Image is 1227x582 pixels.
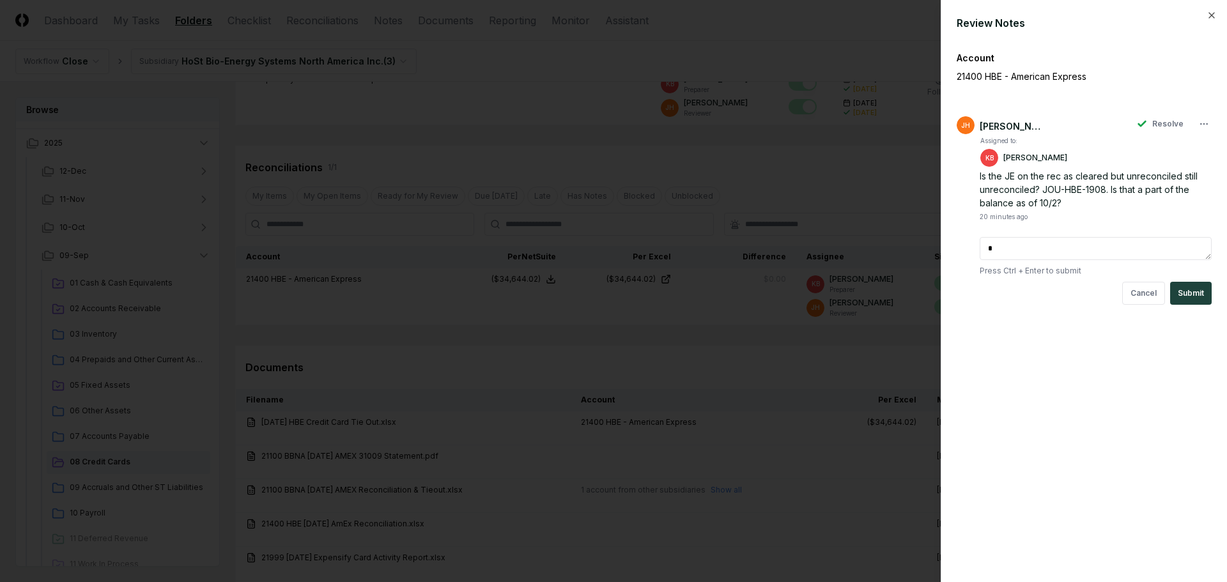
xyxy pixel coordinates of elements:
button: Cancel [1122,282,1165,305]
div: Review Notes [957,15,1212,31]
span: JH [961,121,970,130]
div: [PERSON_NAME] [980,119,1044,133]
span: Resolve [1152,118,1184,130]
div: Is the JE on the rec as cleared but unreconciled still unreconciled? JOU-HBE-1908. Is that a part... [980,169,1212,210]
p: [PERSON_NAME] [1003,152,1067,164]
div: 20 minutes ago [980,212,1028,222]
button: Submit [1170,282,1212,305]
button: Resolve [1129,112,1191,135]
td: Assigned to: [980,135,1068,146]
span: KB [985,153,994,163]
div: Account [957,51,1212,65]
p: 21400 HBE - American Express [957,70,1168,83]
p: Press Ctrl + Enter to submit [980,265,1212,277]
